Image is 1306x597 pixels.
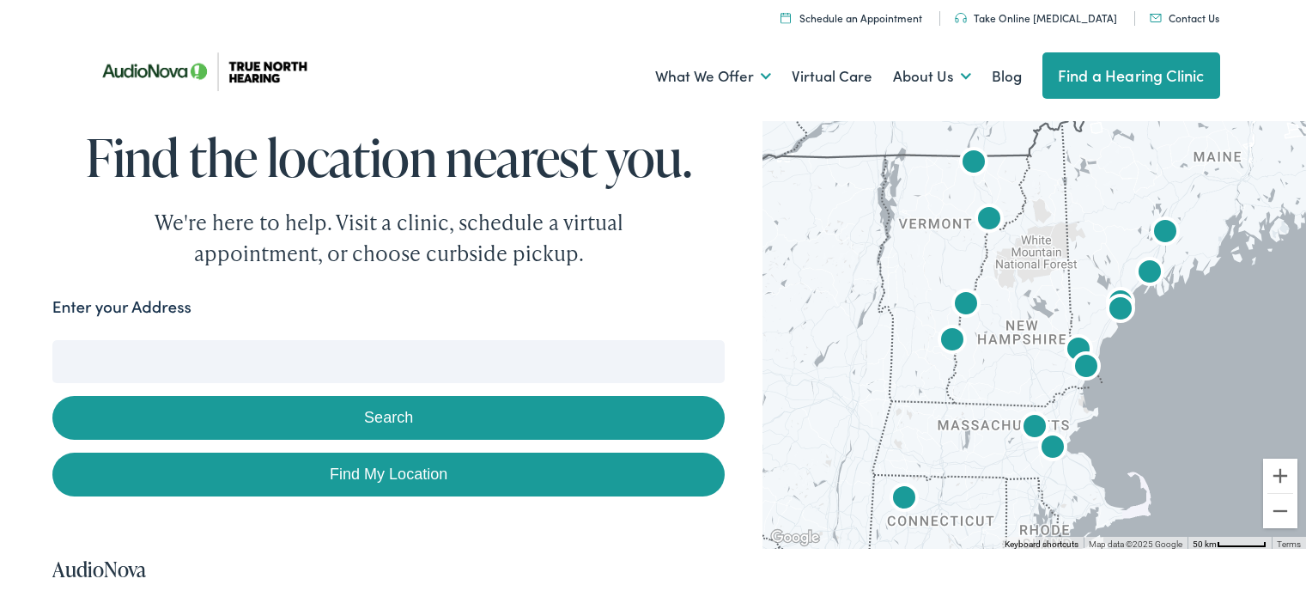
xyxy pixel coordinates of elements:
[655,45,771,108] a: What We Offer
[1122,247,1177,302] div: AudioNova
[781,10,922,25] a: Schedule an Appointment
[1042,52,1220,99] a: Find a Hearing Clinic
[114,207,664,269] div: We're here to help. Visit a clinic, schedule a virtual appointment, or choose curbside pickup.
[1093,277,1148,332] div: AudioNova
[1150,10,1219,25] a: Contact Us
[1263,459,1297,493] button: Zoom in
[1005,539,1078,551] button: Keyboard shortcuts
[792,45,872,108] a: Virtual Care
[992,45,1022,108] a: Blog
[1093,283,1148,338] div: AudioNova
[1277,539,1301,549] a: Terms (opens in new tab)
[52,295,191,320] label: Enter your Address
[1188,537,1272,549] button: Map Scale: 50 km per 54 pixels
[52,129,726,186] h1: Find the location nearest you.
[955,10,1117,25] a: Take Online [MEDICAL_DATA]
[1007,401,1062,456] div: AudioNova
[1051,324,1106,379] div: AudioNova
[955,13,967,23] img: Headphones icon in color code ffb348
[52,555,146,583] a: AudioNova
[1089,539,1182,549] span: Map data ©2025 Google
[893,45,971,108] a: About Us
[767,527,823,549] img: Google
[1138,206,1193,261] div: True North Hearing by AudioNova
[1059,341,1114,396] div: AudioNova
[52,340,726,383] input: Enter your address or zip code
[52,453,726,496] a: Find My Location
[1025,422,1080,477] div: AudioNova
[767,527,823,549] a: Open this area in Google Maps (opens a new window)
[962,193,1017,248] div: AudioNova
[1150,14,1162,22] img: Mail icon in color code ffb348, used for communication purposes
[946,137,1001,192] div: AudioNova
[52,396,726,440] button: Search
[1193,539,1217,549] span: 50 km
[938,278,993,333] div: True North Hearing by AudioNova
[877,472,932,527] div: AudioNova
[925,314,980,369] div: AudioNova
[1263,494,1297,528] button: Zoom out
[781,12,791,23] img: Icon symbolizing a calendar in color code ffb348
